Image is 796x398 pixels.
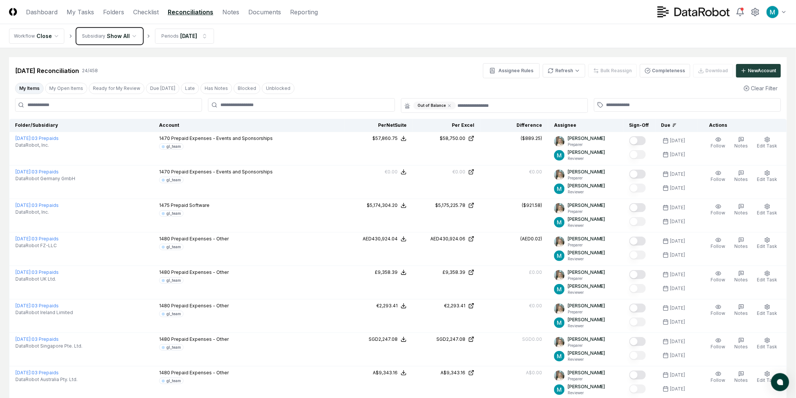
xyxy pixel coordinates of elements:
a: €2,293.41 [419,302,474,309]
img: ACg8ocKh93A2PVxV7CaGalYBgc3fGwopTyyIAwAiiQ5buQbeS2iRnTQ=s96-c [554,136,565,147]
div: 24 / 458 [82,67,98,74]
button: $5,174,304.20 [367,202,407,209]
button: Follow [709,302,727,318]
div: [DATE] [180,32,197,40]
div: Periods [161,33,179,39]
div: gl_team [166,211,181,216]
button: Edit Task [756,235,779,251]
img: ACg8ocIk6UVBSJ1Mh_wKybhGNOx8YD4zQOa2rDZHjRd5UfivBFfoWA=s96-c [554,384,565,395]
span: Edit Task [757,277,778,283]
button: My Items [15,83,44,94]
a: $58,750.00 [419,135,474,142]
div: [DATE] [670,238,685,245]
button: Mark complete [629,284,646,293]
th: Difference [480,119,548,132]
div: Workflow [14,33,35,39]
div: gl_team [166,311,181,317]
img: ACg8ocKh93A2PVxV7CaGalYBgc3fGwopTyyIAwAiiQ5buQbeS2iRnTQ=s96-c [554,371,565,381]
div: A$0.00 [526,369,542,376]
p: [PERSON_NAME] [568,302,605,309]
img: ACg8ocIk6UVBSJ1Mh_wKybhGNOx8YD4zQOa2rDZHjRd5UfivBFfoWA=s96-c [767,6,779,18]
span: Prepaid Software [171,202,210,208]
span: Notes [735,277,748,283]
button: Periods[DATE] [155,29,214,44]
p: [PERSON_NAME] [568,249,605,256]
div: [DATE] [670,204,685,211]
span: 1480 [159,336,170,342]
a: Checklist [133,8,159,17]
div: Account [159,122,339,129]
span: 1475 [159,202,170,208]
a: [DATE]:03 Prepaids [15,370,59,375]
span: Prepaid Expenses - Other [171,303,229,308]
p: Reviewer [568,156,605,161]
button: Late [181,83,199,94]
span: Prepaid Expenses - Other [171,370,229,375]
div: [DATE] [670,171,685,178]
span: Follow [711,143,726,149]
button: Clear Filter [741,81,781,95]
span: Prepaid Expenses - Other [171,269,229,275]
p: [PERSON_NAME] [568,235,605,242]
p: Reviewer [568,357,605,362]
div: $58,750.00 [440,135,465,142]
div: gl_team [166,144,181,149]
p: Reviewer [568,189,605,195]
div: [DATE] [670,137,685,144]
a: Reconciliations [168,8,213,17]
a: AED430,924.06 [419,235,474,242]
span: 1480 [159,269,170,275]
p: [PERSON_NAME] [568,216,605,223]
div: €0.00 [453,169,465,175]
button: Edit Task [756,169,779,184]
button: Blocked [234,83,260,94]
button: Follow [709,336,727,352]
div: $5,175,225.78 [435,202,465,209]
p: Preparer [568,376,605,382]
span: [DATE] : [15,336,32,342]
span: Notes [735,344,748,349]
a: £9,358.39 [419,269,474,276]
a: A$9,343.16 [419,369,474,376]
img: ACg8ocIk6UVBSJ1Mh_wKybhGNOx8YD4zQOa2rDZHjRd5UfivBFfoWA=s96-c [554,284,565,295]
img: ACg8ocIk6UVBSJ1Mh_wKybhGNOx8YD4zQOa2rDZHjRd5UfivBFfoWA=s96-c [554,150,565,161]
a: Dashboard [26,8,58,17]
span: [DATE] : [15,303,32,308]
div: SGD2,247.08 [436,336,465,343]
button: SGD2,247.08 [369,336,407,343]
button: Notes [733,336,750,352]
span: Notes [735,143,748,149]
span: DataRobot Ireland Limited [15,309,73,316]
button: €2,293.41 [377,302,407,309]
button: Ready for My Review [89,83,144,94]
a: SGD2,247.08 [419,336,474,343]
button: Edit Task [756,202,779,218]
span: Follow [711,310,726,316]
a: [DATE]:03 Prepaids [15,135,59,141]
p: [PERSON_NAME] [568,202,605,209]
p: Preparer [568,276,605,281]
button: Notes [733,202,750,218]
div: New Account [748,67,776,74]
div: [DATE] [670,305,685,311]
button: Notes [733,269,750,285]
button: Notes [733,302,750,318]
div: $5,174,304.20 [367,202,398,209]
div: gl_team [166,177,181,183]
button: €0.00 [385,169,407,175]
th: Per NetSuite [345,119,413,132]
div: AED430,924.06 [430,235,465,242]
img: ACg8ocKh93A2PVxV7CaGalYBgc3fGwopTyyIAwAiiQ5buQbeS2iRnTQ=s96-c [554,270,565,281]
img: DataRobot logo [658,6,730,17]
span: DataRobot, Inc. [15,209,49,216]
p: Reviewer [568,390,605,396]
span: Prepaid Expenses - Other [171,336,229,342]
a: [DATE]:03 Prepaids [15,269,59,275]
p: Preparer [568,142,605,147]
span: 1480 [159,236,170,242]
span: DataRobot Germany GmbH [15,175,75,182]
button: Follow [709,235,727,251]
div: A$9,343.16 [373,369,398,376]
div: SGD2,247.08 [369,336,398,343]
button: Mark complete [629,237,646,246]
